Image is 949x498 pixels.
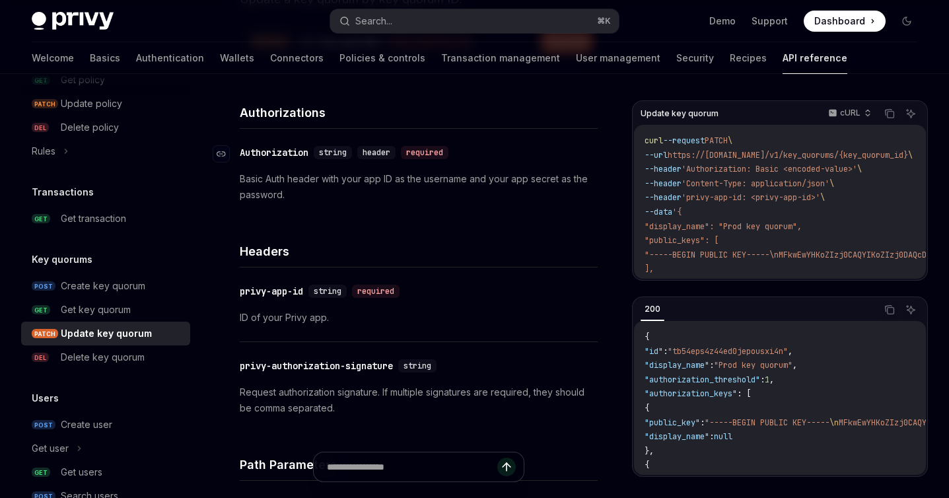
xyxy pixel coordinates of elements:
a: API reference [783,42,847,74]
span: 'Authorization: Basic <encoded-value>' [682,164,857,174]
a: Welcome [32,42,74,74]
span: 'Content-Type: application/json' [682,178,829,189]
span: "Prod key quorum" [714,360,792,371]
span: "public_keys": [ [645,235,719,246]
div: Authorization [240,146,308,159]
span: \n [829,474,839,485]
span: DEL [32,123,49,133]
span: : [663,346,668,357]
span: --url [645,150,668,160]
span: : [ [737,388,751,399]
h5: Key quorums [32,252,92,267]
span: "authorization_threshold" [645,374,760,385]
span: , [769,374,774,385]
h4: Authorizations [240,104,598,122]
span: string [404,361,431,371]
a: Recipes [730,42,767,74]
span: string [319,147,347,158]
p: cURL [840,108,861,118]
span: { [645,332,649,342]
div: Search... [355,13,392,29]
img: dark logo [32,12,114,30]
span: PATCH [32,329,58,339]
div: required [401,146,448,159]
p: Request authorization signature. If multiple signatures are required, they should be comma separa... [240,384,598,416]
span: GET [32,468,50,478]
h4: Headers [240,242,598,260]
span: --header [645,192,682,203]
a: User management [576,42,660,74]
span: "display_name": "Prod key quorum", [645,221,802,232]
span: "display_name" [645,360,709,371]
span: --header [645,164,682,174]
div: Get key quorum [61,302,131,318]
span: "authorization_threshold": 1 [645,278,774,289]
div: Update policy [61,96,122,112]
a: Connectors [270,42,324,74]
span: "authorization_keys" [645,388,737,399]
span: PATCH [705,135,728,146]
h5: Users [32,390,59,406]
span: : [700,417,705,428]
span: \ [820,192,825,203]
span: https://[DOMAIN_NAME]/v1/key_quorums/{key_quorum_id} [668,150,908,160]
span: ], [645,264,654,274]
div: Delete key quorum [61,349,145,365]
span: \ [857,164,862,174]
a: Navigate to header [213,141,240,167]
button: Copy the contents from the code block [881,105,898,122]
a: Security [676,42,714,74]
div: 200 [641,301,664,317]
a: GETGet key quorum [21,298,190,322]
span: "id" [645,346,663,357]
div: Rules [32,143,55,159]
span: \ [908,150,913,160]
span: --request [663,135,705,146]
a: PATCHUpdate key quorum [21,322,190,345]
span: POST [32,281,55,291]
span: "-----BEGIN PUBLIC KEY----- [705,474,829,485]
h5: Transactions [32,184,94,200]
span: 'privy-app-id: <privy-app-id>' [682,192,820,203]
a: Support [752,15,788,28]
span: ⌘ K [597,16,611,26]
div: Get users [61,464,102,480]
a: POSTCreate user [21,413,190,437]
a: Basics [90,42,120,74]
span: : [760,374,765,385]
span: '{ [672,207,682,217]
span: PATCH [32,99,58,109]
span: { [645,460,649,470]
button: Toggle dark mode [896,11,917,32]
a: Dashboard [804,11,886,32]
span: \ [728,135,732,146]
p: ID of your Privy app. [240,310,598,326]
span: "display_name" [645,431,709,442]
div: Get transaction [61,211,126,227]
span: curl [645,135,663,146]
span: --header [645,178,682,189]
span: Update key quorum [641,108,719,119]
span: DEL [32,353,49,363]
span: "public_key" [645,417,700,428]
div: required [352,285,400,298]
span: Dashboard [814,15,865,28]
span: \n [829,417,839,428]
span: 1 [765,374,769,385]
button: Ask AI [902,105,919,122]
span: , [792,360,797,371]
span: --data [645,207,672,217]
a: PATCHUpdate policy [21,92,190,116]
span: GET [32,214,50,224]
a: Wallets [220,42,254,74]
a: GETGet users [21,460,190,484]
button: Send message [497,458,516,476]
div: privy-authorization-signature [240,359,393,373]
a: Transaction management [441,42,560,74]
button: Ask AI [902,301,919,318]
span: \ [829,178,834,189]
button: Copy the contents from the code block [881,301,898,318]
span: : [709,360,714,371]
div: Create user [61,417,112,433]
div: Get user [32,441,69,456]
